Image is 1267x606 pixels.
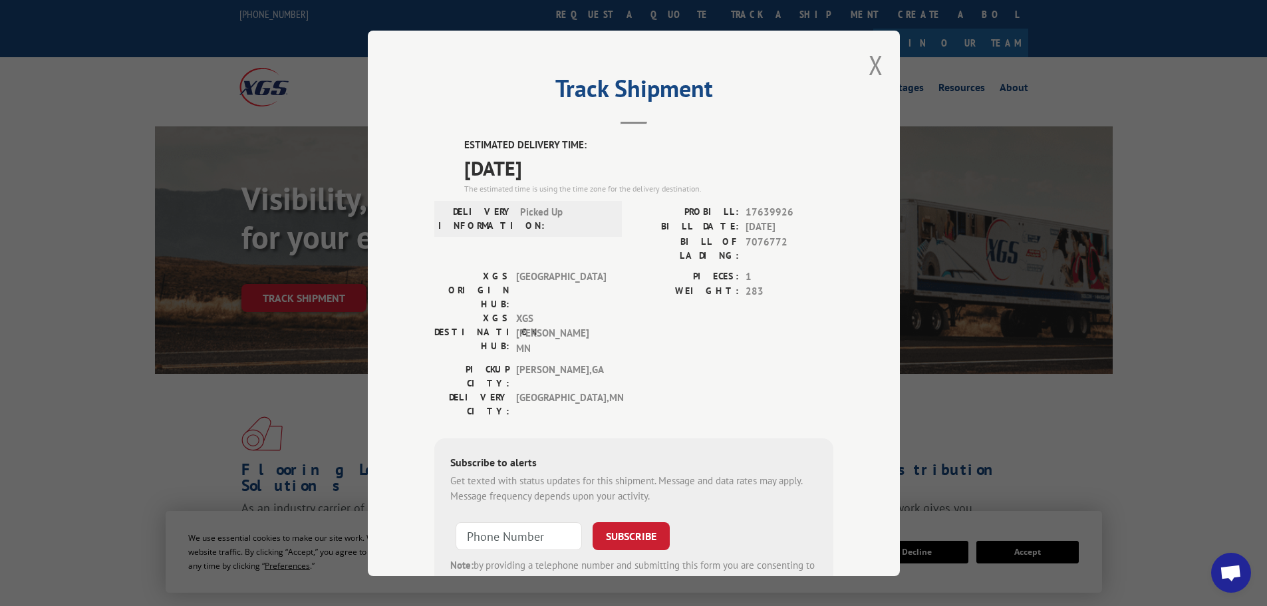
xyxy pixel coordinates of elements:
[434,269,509,311] label: XGS ORIGIN HUB:
[434,311,509,356] label: XGS DESTINATION HUB:
[438,204,513,232] label: DELIVERY INFORMATION:
[450,558,817,603] div: by providing a telephone number and submitting this form you are consenting to be contacted by SM...
[1211,553,1251,593] div: Open chat
[434,390,509,418] label: DELIVERY CITY:
[746,204,833,220] span: 17639926
[746,269,833,284] span: 1
[450,454,817,474] div: Subscribe to alerts
[593,522,670,550] button: SUBSCRIBE
[746,220,833,235] span: [DATE]
[434,363,509,390] label: PICKUP CITY:
[634,269,739,284] label: PIECES:
[464,138,833,153] label: ESTIMATED DELIVERY TIME:
[450,474,817,504] div: Get texted with status updates for this shipment. Message and data rates may apply. Message frequ...
[520,204,610,232] span: Picked Up
[516,363,606,390] span: [PERSON_NAME] , GA
[634,284,739,299] label: WEIGHT:
[450,559,474,571] strong: Note:
[869,47,883,82] button: Close modal
[746,284,833,299] span: 283
[516,390,606,418] span: [GEOGRAPHIC_DATA] , MN
[516,311,606,356] span: XGS [PERSON_NAME] MN
[746,234,833,262] span: 7076772
[434,79,833,104] h2: Track Shipment
[464,152,833,182] span: [DATE]
[464,182,833,194] div: The estimated time is using the time zone for the delivery destination.
[516,269,606,311] span: [GEOGRAPHIC_DATA]
[634,220,739,235] label: BILL DATE:
[634,234,739,262] label: BILL OF LADING:
[634,204,739,220] label: PROBILL:
[456,522,582,550] input: Phone Number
